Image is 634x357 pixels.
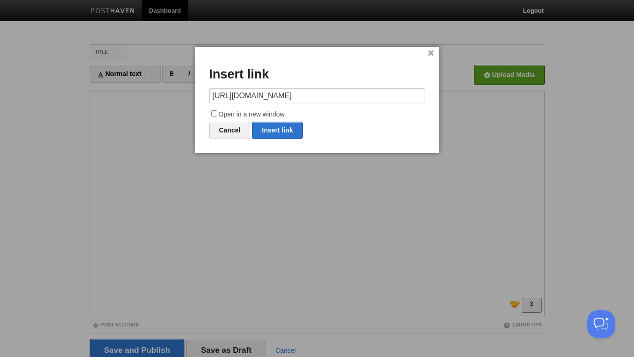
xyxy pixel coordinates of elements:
[252,122,303,139] a: Insert link
[209,68,425,82] h3: Insert link
[209,122,251,139] a: Cancel
[428,51,434,56] a: ×
[587,310,615,338] iframe: Help Scout Beacon - Open
[211,110,217,116] input: Open in a new window
[209,109,425,120] label: Open in a new window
